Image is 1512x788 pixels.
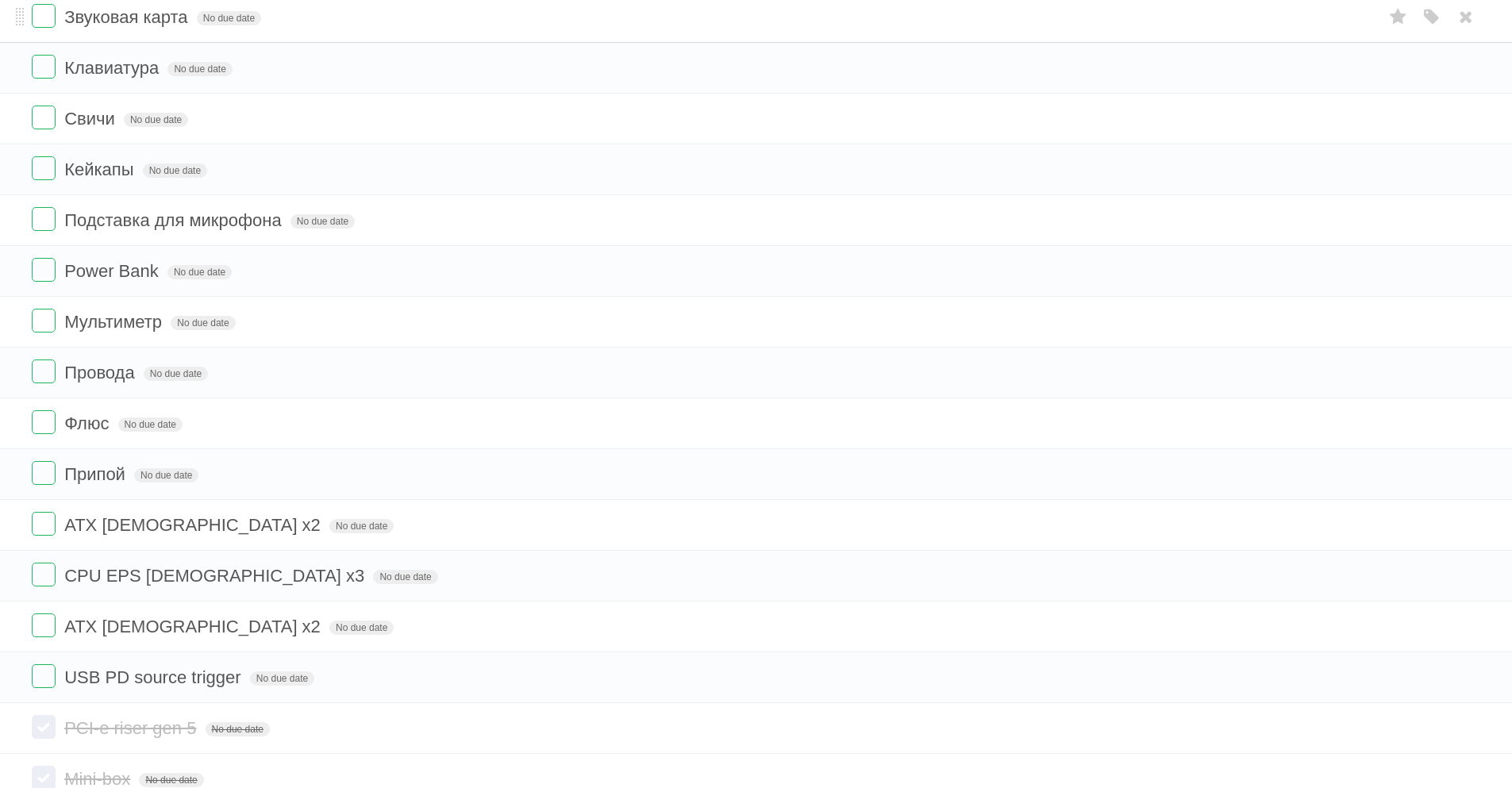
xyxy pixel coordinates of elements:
span: No due date [197,11,261,25]
span: No due date [329,519,394,533]
label: Done [32,156,56,180]
span: Флюс [64,413,113,433]
span: No due date [206,722,270,736]
label: Done [32,613,56,637]
span: No due date [167,62,232,76]
span: Подставка для микрофона [64,210,286,230]
label: Done [32,4,56,28]
label: Done [32,359,56,383]
span: PCI-e riser gen 5 [64,718,200,738]
span: ATX [DEMOGRAPHIC_DATA] x2 [64,617,325,636]
label: Done [32,715,56,739]
label: Done [32,55,56,79]
label: Done [32,410,56,434]
span: Power Bank [64,261,163,281]
span: Мультиметр [64,312,166,332]
label: Star task [1383,4,1414,30]
span: No due date [373,570,437,584]
label: Done [32,512,56,536]
span: No due date [118,417,183,432]
span: No due date [250,671,314,686]
span: No due date [167,265,232,279]
span: Провода [64,363,139,382]
span: No due date [139,773,203,787]
span: Звуковая карта [64,7,191,27]
span: No due date [329,621,394,635]
span: No due date [171,316,235,330]
span: No due date [124,113,188,127]
span: No due date [290,214,355,229]
span: Припой [64,464,129,484]
label: Done [32,106,56,129]
label: Done [32,563,56,586]
span: Кейкапы [64,160,137,179]
span: No due date [143,163,207,178]
span: ATX [DEMOGRAPHIC_DATA] x2 [64,515,325,535]
label: Done [32,258,56,282]
span: Свичи [64,109,119,129]
span: Клавиатура [64,58,163,78]
label: Done [32,207,56,231]
label: Done [32,309,56,332]
span: USB PD source trigger [64,667,245,687]
span: No due date [134,468,198,482]
label: Done [32,461,56,485]
span: No due date [144,367,208,381]
label: Done [32,664,56,688]
span: CPU EPS [DEMOGRAPHIC_DATA] x3 [64,566,368,586]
